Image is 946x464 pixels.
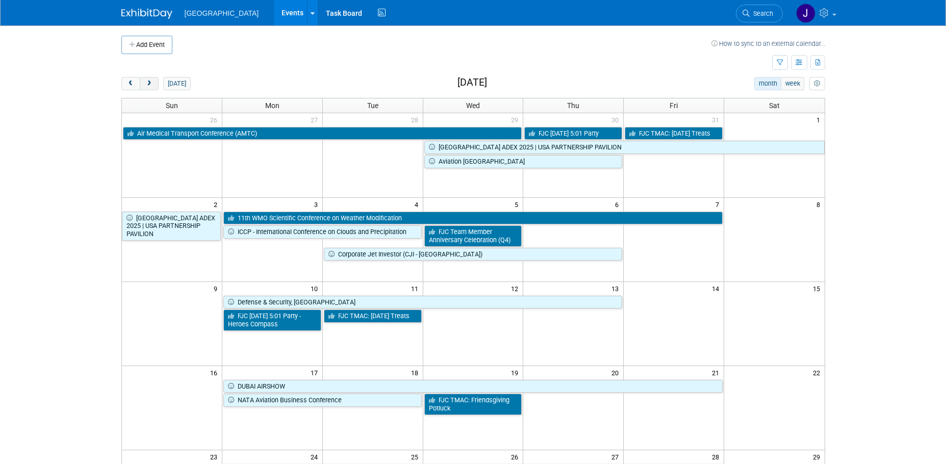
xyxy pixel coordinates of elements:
[410,450,423,463] span: 25
[310,282,322,295] span: 10
[313,198,322,211] span: 3
[414,198,423,211] span: 4
[265,101,279,110] span: Mon
[812,366,825,379] span: 22
[466,101,480,110] span: Wed
[514,198,523,211] span: 5
[510,113,523,126] span: 29
[213,198,222,211] span: 2
[424,225,522,246] a: FJC Team Member Anniversary Celebration (Q4)
[457,77,487,88] h2: [DATE]
[213,282,222,295] span: 9
[796,4,815,23] img: Jessica Belcher
[424,141,825,154] a: [GEOGRAPHIC_DATA] ADEX 2025 | USA PARTNERSHIP PAVILION
[711,40,825,47] a: How to sync to an external calendar...
[163,77,190,90] button: [DATE]
[140,77,159,90] button: next
[310,366,322,379] span: 17
[223,296,622,309] a: Defense & Security, [GEOGRAPHIC_DATA]
[614,198,623,211] span: 6
[223,212,723,225] a: 11th WMO Scientific Conference on Weather Modification
[510,450,523,463] span: 26
[223,225,422,239] a: ICCP - International Conference on Clouds and Precipitation
[736,5,783,22] a: Search
[123,127,522,140] a: Air Medical Transport Conference (AMTC)
[524,127,622,140] a: FJC [DATE] 5:01 Party
[324,248,623,261] a: Corporate Jet Investor (CJI - [GEOGRAPHIC_DATA])
[121,36,172,54] button: Add Event
[625,127,723,140] a: FJC TMAC: [DATE] Treats
[223,380,723,393] a: DUBAI AIRSHOW
[410,282,423,295] span: 11
[209,366,222,379] span: 16
[122,212,221,241] a: [GEOGRAPHIC_DATA] ADEX 2025 | USA PARTNERSHIP PAVILION
[812,282,825,295] span: 15
[310,450,322,463] span: 24
[754,77,781,90] button: month
[410,366,423,379] span: 18
[610,282,623,295] span: 13
[711,282,724,295] span: 14
[781,77,804,90] button: week
[714,198,724,211] span: 7
[815,113,825,126] span: 1
[185,9,259,17] span: [GEOGRAPHIC_DATA]
[424,394,522,415] a: FJC TMAC: Friendsgiving Potluck
[610,113,623,126] span: 30
[166,101,178,110] span: Sun
[310,113,322,126] span: 27
[209,450,222,463] span: 23
[711,366,724,379] span: 21
[367,101,378,110] span: Tue
[567,101,579,110] span: Thu
[750,10,773,17] span: Search
[670,101,678,110] span: Fri
[814,81,821,87] i: Personalize Calendar
[812,450,825,463] span: 29
[769,101,780,110] span: Sat
[424,155,623,168] a: Aviation [GEOGRAPHIC_DATA]
[121,9,172,19] img: ExhibitDay
[610,366,623,379] span: 20
[410,113,423,126] span: 28
[815,198,825,211] span: 8
[223,310,321,330] a: FJC [DATE] 5:01 Party - Heroes Compass
[223,394,422,407] a: NATA Aviation Business Conference
[711,450,724,463] span: 28
[510,282,523,295] span: 12
[121,77,140,90] button: prev
[809,77,825,90] button: myCustomButton
[510,366,523,379] span: 19
[610,450,623,463] span: 27
[711,113,724,126] span: 31
[324,310,422,323] a: FJC TMAC: [DATE] Treats
[209,113,222,126] span: 26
